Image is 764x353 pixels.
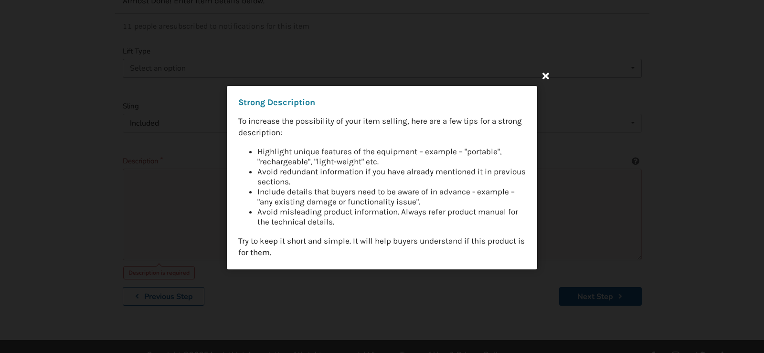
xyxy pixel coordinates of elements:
[238,97,526,107] h2: Strong Description
[257,146,526,166] li: Highlight unique features of the equipment – example – "portable", "rechargeable", "light-weight"...
[257,206,526,226] li: Avoid misleading product information. Always refer product manual for the technical details.
[257,166,526,186] li: Avoid redundant information if you have already mentioned it in previous sections.
[238,115,526,139] p: To increase the possibility of your item selling, here are a few tips for a strong description:
[238,235,526,258] p: Try to keep it short and simple. It will help buyers understand if this product is for them.
[257,186,526,206] li: Include details that buyers need to be aware of in advance - example – "any existing damage or fu...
